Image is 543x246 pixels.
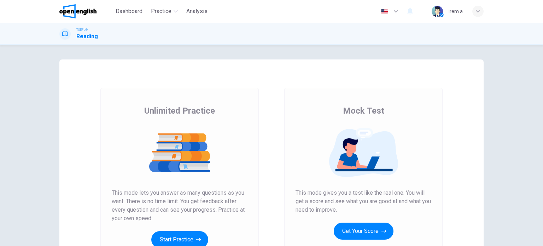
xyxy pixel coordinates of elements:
a: OpenEnglish logo [59,4,113,18]
img: en [380,9,389,14]
span: Dashboard [116,7,142,16]
span: This mode lets you answer as many questions as you want. There is no time limit. You get feedback... [112,189,247,223]
img: Profile picture [432,6,443,17]
span: Mock Test [343,105,384,116]
span: This mode gives you a test like the real one. You will get a score and see what you are good at a... [296,189,431,214]
span: TOEFL® [76,27,88,32]
button: Dashboard [113,5,145,18]
h1: Reading [76,32,98,41]
button: Get Your Score [334,223,393,240]
img: OpenEnglish logo [59,4,97,18]
button: Analysis [183,5,210,18]
div: irem a. [449,7,464,16]
span: Unlimited Practice [144,105,215,116]
span: Analysis [186,7,208,16]
span: Practice [151,7,171,16]
button: Practice [148,5,181,18]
